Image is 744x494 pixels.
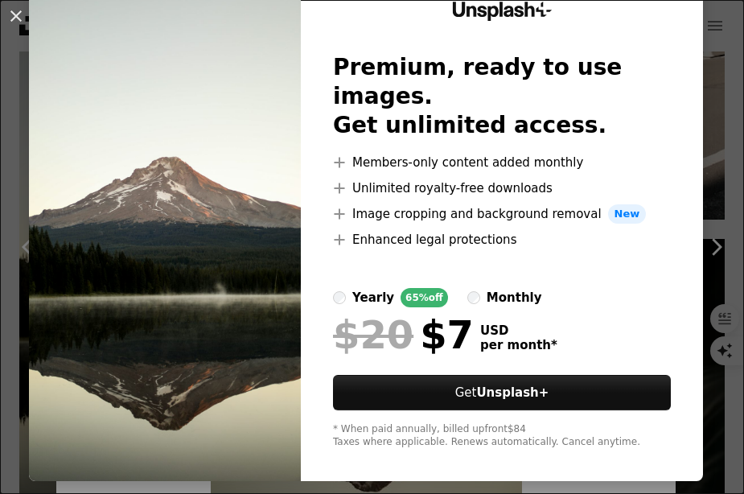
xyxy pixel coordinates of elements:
[333,314,413,356] span: $20
[333,53,671,140] h2: Premium, ready to use images. Get unlimited access.
[333,179,671,198] li: Unlimited royalty-free downloads
[487,288,542,307] div: monthly
[333,314,474,356] div: $7
[476,385,549,400] strong: Unsplash+
[333,153,671,172] li: Members-only content added monthly
[467,291,480,304] input: monthly
[333,230,671,249] li: Enhanced legal protections
[480,338,557,352] span: per month *
[333,204,671,224] li: Image cropping and background removal
[608,204,647,224] span: New
[480,323,557,338] span: USD
[333,375,671,410] button: GetUnsplash+
[401,288,448,307] div: 65% off
[352,288,394,307] div: yearly
[333,423,671,449] div: * When paid annually, billed upfront $84 Taxes where applicable. Renews automatically. Cancel any...
[333,291,346,304] input: yearly65%off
